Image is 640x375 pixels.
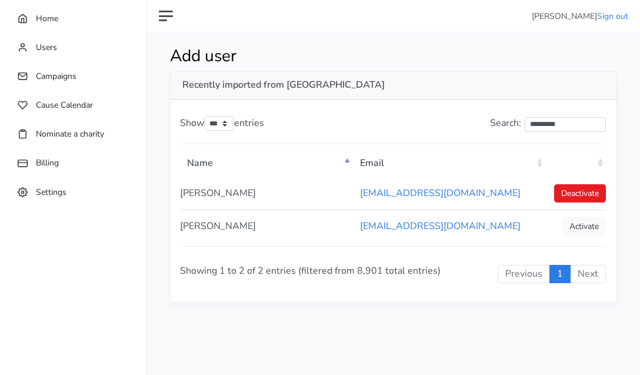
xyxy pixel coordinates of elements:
a: Campaigns [12,65,135,88]
span: Nominate a charity [36,128,104,140]
td: [PERSON_NAME] [180,210,353,243]
select: Showentries [204,116,234,131]
a: Nominate a charity [12,122,135,145]
a: Billing [12,151,135,174]
th: : activate to sort column ascending [545,147,606,177]
a: [EMAIL_ADDRESS][DOMAIN_NAME] [360,220,521,233]
a: 1 [549,265,571,284]
a: Activate [562,217,606,235]
a: Home [12,7,135,30]
a: Users [12,36,135,59]
a: Sign out [597,11,628,22]
label: Show entries [180,116,264,131]
span: Billing [36,157,59,168]
span: Home [36,13,58,24]
li: [PERSON_NAME] [532,10,628,22]
div: Showing 1 to 2 of 2 entries (filtered from 8,901 total entries) [180,246,349,296]
a: Cause Calendar [12,94,135,117]
span: Users [36,42,57,53]
input: Search: [525,117,606,132]
span: Settings [36,186,66,197]
span: Campaigns [36,71,76,82]
a: [EMAIL_ADDRESS][DOMAIN_NAME] [360,187,521,200]
strong: Recently imported from [GEOGRAPHIC_DATA] [182,78,385,91]
h1: Add user [170,47,539,67]
span: Cause Calendar [36,99,93,111]
a: Settings [12,181,135,204]
label: Search: [490,116,606,132]
td: [PERSON_NAME] [180,177,353,210]
a: Deactivate [554,184,606,203]
th: Email: activate to sort column ascending [353,147,545,177]
th: Name: activate to sort column descending [180,147,353,177]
